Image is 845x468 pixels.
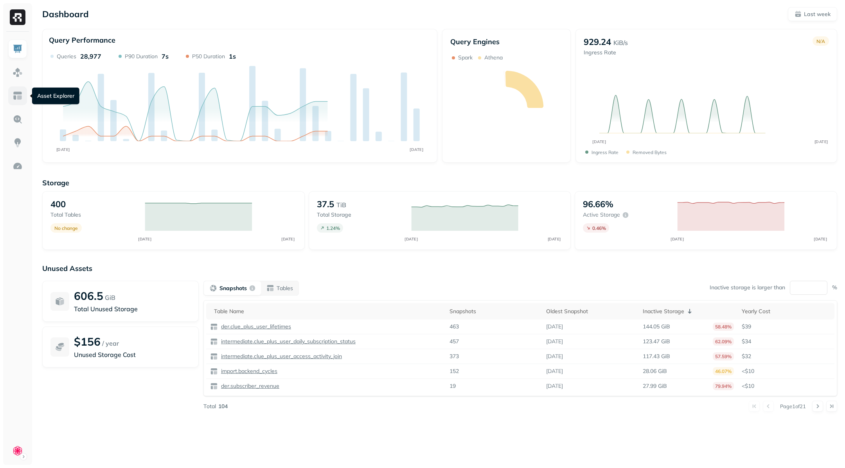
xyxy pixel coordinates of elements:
[548,237,561,241] tspan: [DATE]
[643,368,667,375] p: 28.06 GiB
[546,338,563,345] p: [DATE]
[219,382,279,390] p: der.subscriber_revenue
[592,225,606,231] p: 0.46 %
[450,37,563,46] p: Query Engines
[336,200,346,210] p: TiB
[42,264,837,273] p: Unused Assets
[218,353,342,360] a: intermediate.clue_plus_user_access_activity_join
[583,211,620,219] p: Active storage
[780,403,806,410] p: Page 1 of 21
[210,323,218,331] img: table
[138,237,151,241] tspan: [DATE]
[546,308,635,315] div: Oldest Snapshot
[449,368,459,375] p: 152
[643,353,670,360] p: 117.43 GiB
[788,7,837,21] button: Last week
[832,284,837,291] p: %
[742,368,831,375] p: <$10
[57,53,76,60] p: Queries
[125,53,158,60] p: P90 Duration
[13,91,23,101] img: Asset Explorer
[80,52,101,60] p: 28,977
[643,323,670,330] p: 144.05 GiB
[546,368,563,375] p: [DATE]
[584,49,628,56] p: Ingress Rate
[710,284,785,291] p: Inactive storage is larger than
[105,293,115,302] p: GiB
[643,308,684,315] p: Inactive Storage
[102,339,119,348] p: / year
[12,445,23,456] img: Clue
[546,382,563,390] p: [DATE]
[214,308,442,315] div: Table Name
[592,139,606,144] tspan: [DATE]
[219,368,277,375] p: import.backend_cycles
[742,353,831,360] p: $32
[742,338,831,345] p: $34
[219,285,247,292] p: Snapshots
[203,403,216,410] p: Total
[713,352,734,360] p: 57.59%
[449,382,456,390] p: 19
[449,308,538,315] div: Snapshots
[713,367,734,375] p: 46.07%
[219,353,342,360] p: intermediate.clue_plus_user_access_activity_join
[583,199,613,210] p: 96.66%
[56,147,70,152] tspan: [DATE]
[410,147,423,152] tspan: [DATE]
[671,237,684,241] tspan: [DATE]
[591,149,618,155] p: Ingress Rate
[713,323,734,331] p: 58.48%
[546,353,563,360] p: [DATE]
[229,52,236,60] p: 1s
[218,323,291,330] a: der.clue_plus_user_lifetimes
[13,138,23,148] img: Insights
[50,211,137,219] p: Total tables
[42,9,89,20] p: Dashboard
[13,67,23,77] img: Assets
[326,225,340,231] p: 1.24 %
[210,338,218,346] img: table
[42,178,837,187] p: Storage
[449,323,459,330] p: 463
[74,304,191,314] p: Total Unused Storage
[405,237,418,241] tspan: [DATE]
[210,368,218,375] img: table
[50,199,66,210] p: 400
[643,338,670,345] p: 123.47 GiB
[633,149,667,155] p: Removed bytes
[210,382,218,390] img: table
[74,289,103,303] p: 606.5
[546,323,563,330] p: [DATE]
[713,337,734,346] p: 62.09%
[49,36,115,45] p: Query Performance
[742,323,831,330] p: $39
[218,382,279,390] a: der.subscriber_revenue
[218,368,277,375] a: import.backend_cycles
[219,338,356,345] p: intermediate.clue_plus_user_daily_subscription_status
[449,338,459,345] p: 457
[218,403,228,410] p: 104
[804,11,831,18] p: Last week
[484,54,503,61] p: Athena
[54,225,78,231] p: No change
[613,38,628,47] p: KiB/s
[643,382,667,390] p: 27.99 GiB
[162,52,169,60] p: 7s
[277,285,293,292] p: Tables
[814,237,827,241] tspan: [DATE]
[816,38,825,44] p: N/A
[713,382,734,390] p: 79.94%
[218,338,356,345] a: intermediate.clue_plus_user_daily_subscription_status
[210,353,218,360] img: table
[458,54,473,61] p: Spark
[13,114,23,124] img: Query Explorer
[742,382,831,390] p: <$10
[742,308,831,315] div: Yearly Cost
[10,9,25,25] img: Ryft
[13,44,23,54] img: Dashboard
[13,161,23,171] img: Optimization
[32,88,79,104] div: Asset Explorer
[219,323,291,330] p: der.clue_plus_user_lifetimes
[281,237,295,241] tspan: [DATE]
